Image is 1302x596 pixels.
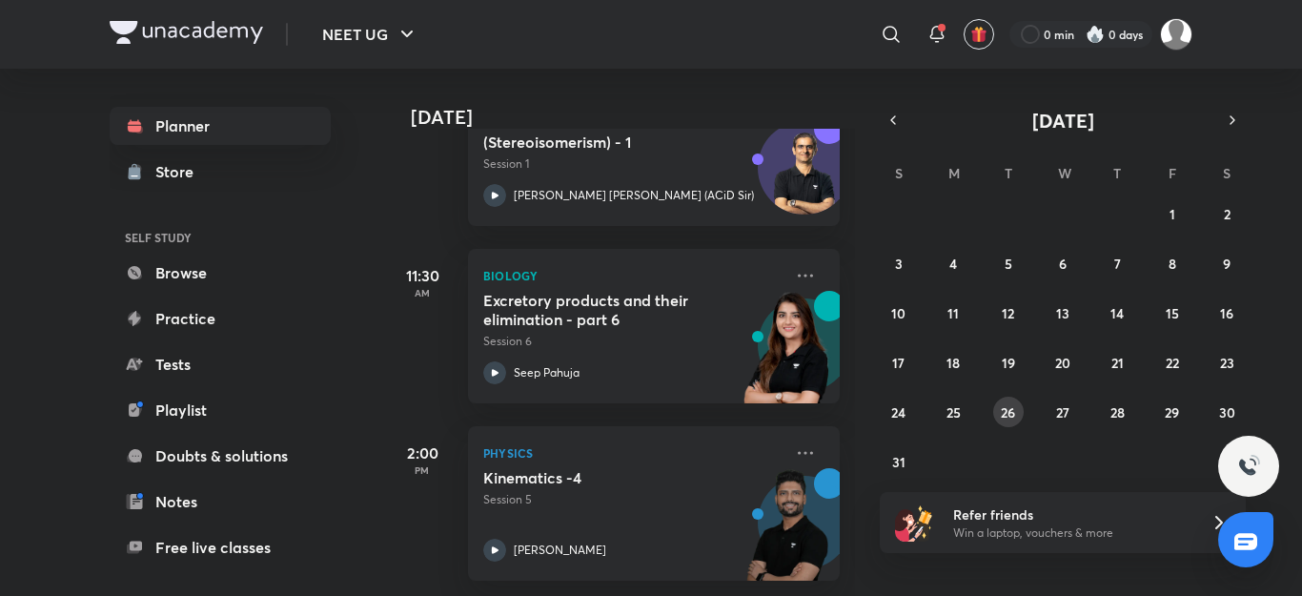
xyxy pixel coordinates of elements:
[884,248,914,278] button: August 3, 2025
[1157,397,1188,427] button: August 29, 2025
[110,345,331,383] a: Tests
[993,248,1024,278] button: August 5, 2025
[514,187,754,204] p: [PERSON_NAME] [PERSON_NAME] (ACiD Sir)
[892,453,905,471] abbr: August 31, 2025
[1102,248,1132,278] button: August 7, 2025
[1111,354,1124,372] abbr: August 21, 2025
[938,347,968,378] button: August 18, 2025
[964,19,994,50] button: avatar
[1048,347,1078,378] button: August 20, 2025
[1114,255,1121,273] abbr: August 7, 2025
[483,113,721,152] h5: Conformational Isomerism (Stereoisomerism) - 1
[1048,397,1078,427] button: August 27, 2025
[483,442,783,464] p: Physics
[1237,455,1260,478] img: ttu
[949,255,957,273] abbr: August 4, 2025
[110,299,331,338] a: Practice
[1055,354,1070,372] abbr: August 20, 2025
[110,254,331,292] a: Browse
[1169,164,1176,182] abbr: Friday
[895,504,933,542] img: referral
[1110,304,1124,322] abbr: August 14, 2025
[384,264,460,287] h5: 11:30
[970,26,987,43] img: avatar
[483,264,783,287] p: Biology
[1032,108,1094,134] span: [DATE]
[1086,25,1105,44] img: streak
[1048,248,1078,278] button: August 6, 2025
[948,164,960,182] abbr: Monday
[993,298,1024,328] button: August 12, 2025
[1220,354,1234,372] abbr: August 23, 2025
[1166,354,1179,372] abbr: August 22, 2025
[1223,164,1231,182] abbr: Saturday
[1056,304,1069,322] abbr: August 13, 2025
[110,391,331,429] a: Playlist
[1211,198,1242,229] button: August 2, 2025
[946,403,961,421] abbr: August 25, 2025
[1170,205,1175,223] abbr: August 1, 2025
[1157,198,1188,229] button: August 1, 2025
[892,354,905,372] abbr: August 17, 2025
[1005,164,1012,182] abbr: Tuesday
[993,397,1024,427] button: August 26, 2025
[884,347,914,378] button: August 17, 2025
[1165,403,1179,421] abbr: August 29, 2025
[1001,403,1015,421] abbr: August 26, 2025
[1102,397,1132,427] button: August 28, 2025
[993,347,1024,378] button: August 19, 2025
[1211,347,1242,378] button: August 23, 2025
[110,437,331,475] a: Doubts & solutions
[895,255,903,273] abbr: August 3, 2025
[1113,164,1121,182] abbr: Thursday
[1102,298,1132,328] button: August 14, 2025
[1211,248,1242,278] button: August 9, 2025
[891,304,905,322] abbr: August 10, 2025
[483,333,783,350] p: Session 6
[947,304,959,322] abbr: August 11, 2025
[411,106,859,129] h4: [DATE]
[1220,304,1233,322] abbr: August 16, 2025
[110,21,263,44] img: Company Logo
[1169,255,1176,273] abbr: August 8, 2025
[110,221,331,254] h6: SELF STUDY
[1223,255,1231,273] abbr: August 9, 2025
[1211,298,1242,328] button: August 16, 2025
[384,287,460,298] p: AM
[311,15,430,53] button: NEET UG
[1002,304,1014,322] abbr: August 12, 2025
[483,291,721,329] h5: Excretory products and their elimination - part 6
[938,397,968,427] button: August 25, 2025
[1002,354,1015,372] abbr: August 19, 2025
[384,442,460,464] h5: 2:00
[1059,255,1067,273] abbr: August 6, 2025
[938,298,968,328] button: August 11, 2025
[1224,205,1231,223] abbr: August 2, 2025
[110,107,331,145] a: Planner
[1058,164,1071,182] abbr: Wednesday
[891,403,905,421] abbr: August 24, 2025
[110,153,331,191] a: Store
[1056,403,1069,421] abbr: August 27, 2025
[906,107,1219,134] button: [DATE]
[759,132,850,223] img: Avatar
[110,528,331,566] a: Free live classes
[483,468,721,487] h5: Kinematics -4
[895,164,903,182] abbr: Sunday
[884,446,914,477] button: August 31, 2025
[110,21,263,49] a: Company Logo
[1110,403,1125,421] abbr: August 28, 2025
[1211,397,1242,427] button: August 30, 2025
[483,491,783,508] p: Session 5
[884,298,914,328] button: August 10, 2025
[483,155,783,173] p: Session 1
[514,542,606,559] p: [PERSON_NAME]
[884,397,914,427] button: August 24, 2025
[946,354,960,372] abbr: August 18, 2025
[1160,18,1192,51] img: Divya rakesh
[1166,304,1179,322] abbr: August 15, 2025
[110,483,331,521] a: Notes
[1157,347,1188,378] button: August 22, 2025
[1157,298,1188,328] button: August 15, 2025
[514,364,580,381] p: Seep Pahuja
